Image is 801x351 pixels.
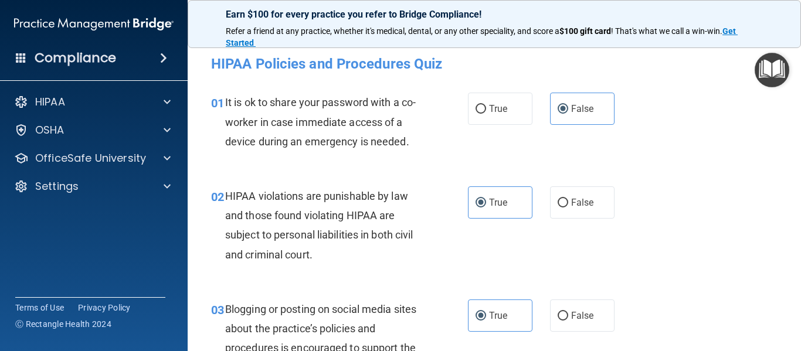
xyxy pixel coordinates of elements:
[476,105,486,114] input: True
[14,12,174,36] img: PMB logo
[611,26,722,36] span: ! That's what we call a win-win.
[15,302,64,313] a: Terms of Use
[211,303,224,317] span: 03
[225,190,413,261] span: HIPAA violations are punishable by law and those found violating HIPAA are subject to personal li...
[35,95,65,109] p: HIPAA
[35,50,116,66] h4: Compliance
[14,179,171,193] a: Settings
[226,9,763,20] p: Earn $100 for every practice you refer to Bridge Compliance!
[558,312,568,321] input: False
[571,197,594,208] span: False
[559,26,611,36] strong: $100 gift card
[15,318,111,330] span: Ⓒ Rectangle Health 2024
[571,310,594,321] span: False
[558,105,568,114] input: False
[14,95,171,109] a: HIPAA
[78,302,131,313] a: Privacy Policy
[211,96,224,110] span: 01
[14,151,171,165] a: OfficeSafe University
[211,56,778,71] h4: HIPAA Policies and Procedures Quiz
[226,26,559,36] span: Refer a friend at any practice, whether it's medical, dental, or any other speciality, and score a
[211,190,224,204] span: 02
[35,123,65,137] p: OSHA
[755,53,789,87] button: Open Resource Center
[489,197,507,208] span: True
[226,26,738,47] a: Get Started
[35,179,79,193] p: Settings
[14,123,171,137] a: OSHA
[476,199,486,207] input: True
[476,312,486,321] input: True
[558,199,568,207] input: False
[489,310,507,321] span: True
[225,96,416,147] span: It is ok to share your password with a co-worker in case immediate access of a device during an e...
[35,151,146,165] p: OfficeSafe University
[489,103,507,114] span: True
[571,103,594,114] span: False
